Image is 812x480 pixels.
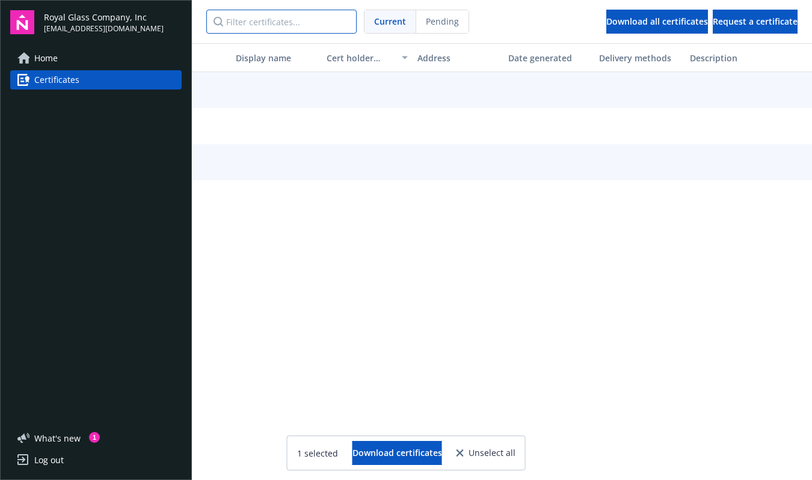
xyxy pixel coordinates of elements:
[503,43,594,72] button: Date generated
[469,449,515,457] span: Unselect all
[508,52,589,64] div: Date generated
[44,10,182,34] button: Royal Glass Company, Inc[EMAIL_ADDRESS][DOMAIN_NAME]
[44,11,164,23] span: Royal Glass Company, Inc
[606,10,708,33] div: Download all certificates
[685,43,776,72] button: Description
[713,10,798,34] button: Request a certificate
[231,43,322,72] button: Display name
[352,447,442,458] span: Download certificates
[297,447,338,460] span: 1 selected
[413,43,503,72] button: Address
[236,52,317,64] div: Display name
[327,52,395,64] div: Cert holder name
[417,52,499,64] div: Address
[34,70,79,90] span: Certificates
[457,441,515,465] button: Unselect all
[34,432,81,445] span: What ' s new
[89,432,100,443] div: 1
[352,441,442,465] button: Download certificates
[606,10,708,34] button: Download all certificates
[10,70,182,90] a: Certificates
[44,23,164,34] span: [EMAIL_ADDRESS][DOMAIN_NAME]
[713,16,798,27] span: Request a certificate
[34,451,64,470] div: Log out
[34,49,58,68] span: Home
[416,10,469,33] span: Pending
[374,15,406,28] span: Current
[10,49,182,68] a: Home
[206,10,357,34] input: Filter certificates...
[599,52,680,64] div: Delivery methods
[594,43,685,72] button: Delivery methods
[690,52,771,64] div: Description
[322,43,413,72] button: Cert holder name
[10,10,34,34] img: navigator-logo.svg
[10,432,100,445] button: What's new1
[426,15,459,28] span: Pending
